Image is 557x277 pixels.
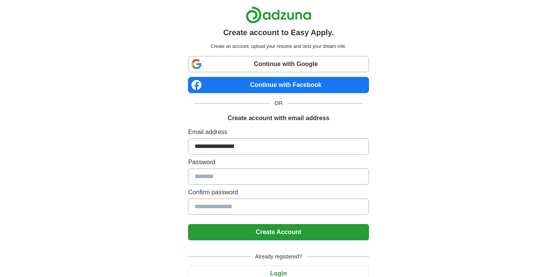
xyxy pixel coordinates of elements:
button: Create Account [188,224,369,240]
a: Continue with Facebook [188,77,369,93]
label: Confirm password [188,188,369,197]
span: Already registered? [250,253,306,261]
span: OR [270,99,287,107]
h1: Create account to Easy Apply. [223,27,334,38]
a: Continue with Google [188,56,369,72]
label: Email address [188,127,369,137]
img: Adzuna logo [246,6,311,24]
h1: Create account with email address [227,114,329,123]
label: Password [188,158,369,167]
p: Create an account, upload your resume and land your dream role. [190,43,367,50]
a: Login [188,270,369,277]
